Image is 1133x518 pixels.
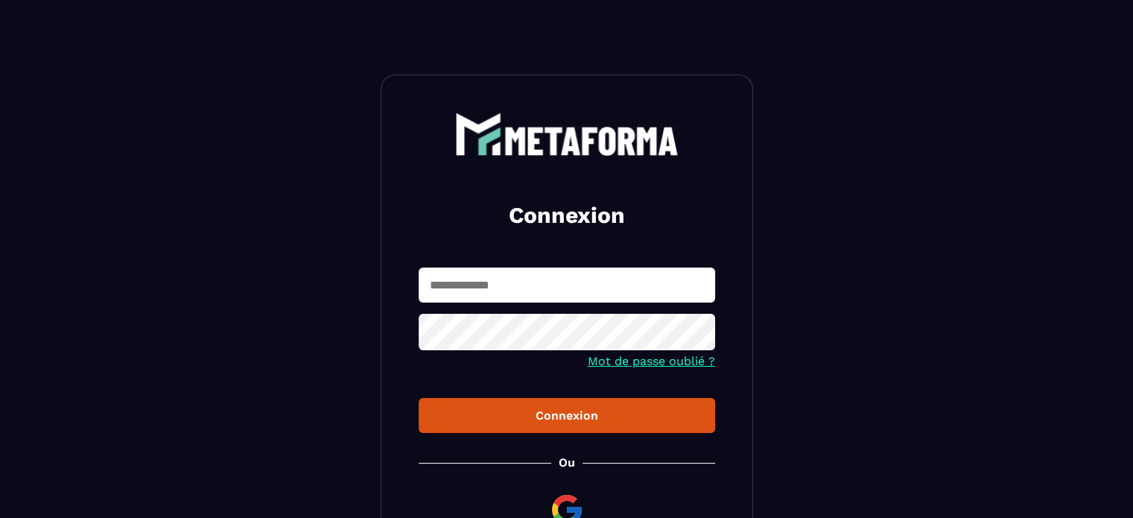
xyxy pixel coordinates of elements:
h2: Connexion [437,200,697,230]
a: logo [419,113,715,156]
button: Connexion [419,398,715,433]
a: Mot de passe oublié ? [588,354,715,368]
p: Ou [559,455,575,470]
img: logo [455,113,679,156]
div: Connexion [431,408,703,423]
